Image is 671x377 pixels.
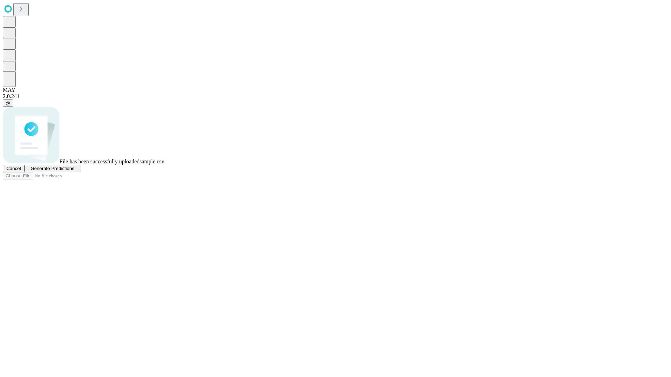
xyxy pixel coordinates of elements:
button: Generate Predictions [24,165,80,172]
div: 2.0.241 [3,93,668,99]
span: sample.csv [139,158,164,164]
div: MAY [3,87,668,93]
button: @ [3,99,13,107]
span: Cancel [6,166,21,171]
span: Generate Predictions [30,166,74,171]
span: @ [6,101,10,106]
span: File has been successfully uploaded [59,158,139,164]
button: Cancel [3,165,24,172]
